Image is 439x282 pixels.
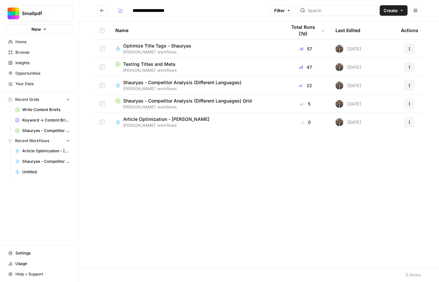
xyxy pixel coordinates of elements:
[15,261,70,267] span: Usage
[5,37,73,47] a: Home
[115,61,276,73] a: Testing Titles and Meta[PERSON_NAME]' workflows
[123,98,252,104] span: Shauryas - Competitor Analysis (Different Languages) Grid
[286,46,325,52] div: 57
[115,79,276,92] a: Shauryas - Competitor Analysis (Different Languages)[PERSON_NAME]' workflows
[22,169,70,175] span: Untitled
[335,45,343,53] img: yxnc04dkqktdkzli2cw8vvjrdmdz
[384,7,398,14] span: Create
[22,159,70,164] span: Shauryas - Competitor Analysis (Different Languages)
[123,43,191,49] span: Optimize Title Tags - Shauryas
[123,122,215,128] span: [PERSON_NAME]' workflows
[335,118,343,126] img: yxnc04dkqktdkzli2cw8vvjrdmdz
[31,26,41,32] span: New
[5,95,73,104] button: Recent Grids
[12,125,73,136] a: Shauryas - Competitor Analysis (Different Languages) Grid
[335,63,361,71] div: [DATE]
[5,68,73,79] a: Opportunities
[97,5,107,16] button: Go back
[274,7,285,14] span: Filter
[335,82,343,89] img: yxnc04dkqktdkzli2cw8vvjrdmdz
[15,60,70,66] span: Insights
[270,5,295,16] button: Filter
[335,45,361,53] div: [DATE]
[335,118,361,126] div: [DATE]
[335,82,361,89] div: [DATE]
[5,136,73,146] button: Recent Workflows
[5,79,73,89] a: Your Data
[123,61,175,67] span: Testing Titles and Meta
[115,116,276,128] a: Article Optimization - [PERSON_NAME][PERSON_NAME]' workflows
[286,101,325,107] div: 5
[5,47,73,58] a: Browse
[22,148,70,154] span: Article Optimization - [PERSON_NAME]
[15,49,70,55] span: Browse
[123,86,247,92] span: [PERSON_NAME]' workflows
[115,21,276,39] div: Name
[12,115,73,125] a: Keyword -> Content Brief -> Article
[308,7,374,14] input: Search
[22,10,62,17] span: Smallpdf
[286,64,325,70] div: 47
[401,21,418,39] div: Actions
[12,146,73,156] a: Article Optimization - [PERSON_NAME]
[286,82,325,89] div: 22
[115,67,276,73] span: [PERSON_NAME]' workflows
[335,63,343,71] img: yxnc04dkqktdkzli2cw8vvjrdmdz
[335,21,360,39] div: Last Edited
[22,117,70,123] span: Keyword -> Content Brief -> Article
[8,8,19,19] img: Smallpdf Logo
[115,104,276,110] span: [PERSON_NAME]' workflows
[15,39,70,45] span: Home
[115,43,276,55] a: Optimize Title Tags - Shauryas[PERSON_NAME]' workflows
[12,104,73,115] a: Write Content Briefs
[335,100,343,108] img: yxnc04dkqktdkzli2cw8vvjrdmdz
[5,24,73,34] button: New
[15,97,39,103] span: Recent Grids
[5,5,73,22] button: Workspace: Smallpdf
[286,21,325,39] div: Total Runs (7d)
[406,272,421,278] div: 5 Items
[286,119,325,125] div: 0
[15,250,70,256] span: Settings
[12,156,73,167] a: Shauryas - Competitor Analysis (Different Languages)
[5,58,73,68] a: Insights
[123,79,241,86] span: Shauryas - Competitor Analysis (Different Languages)
[15,81,70,87] span: Your Data
[115,98,276,110] a: Shauryas - Competitor Analysis (Different Languages) Grid[PERSON_NAME]' workflows
[123,49,197,55] span: [PERSON_NAME]' workflows
[15,138,49,144] span: Recent Workflows
[15,70,70,76] span: Opportunities
[22,128,70,134] span: Shauryas - Competitor Analysis (Different Languages) Grid
[380,5,408,16] button: Create
[335,100,361,108] div: [DATE]
[5,248,73,258] a: Settings
[22,107,70,113] span: Write Content Briefs
[5,258,73,269] a: Usage
[12,167,73,177] a: Untitled
[5,269,73,279] button: Help + Support
[15,271,70,277] span: Help + Support
[123,116,209,122] span: Article Optimization - [PERSON_NAME]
